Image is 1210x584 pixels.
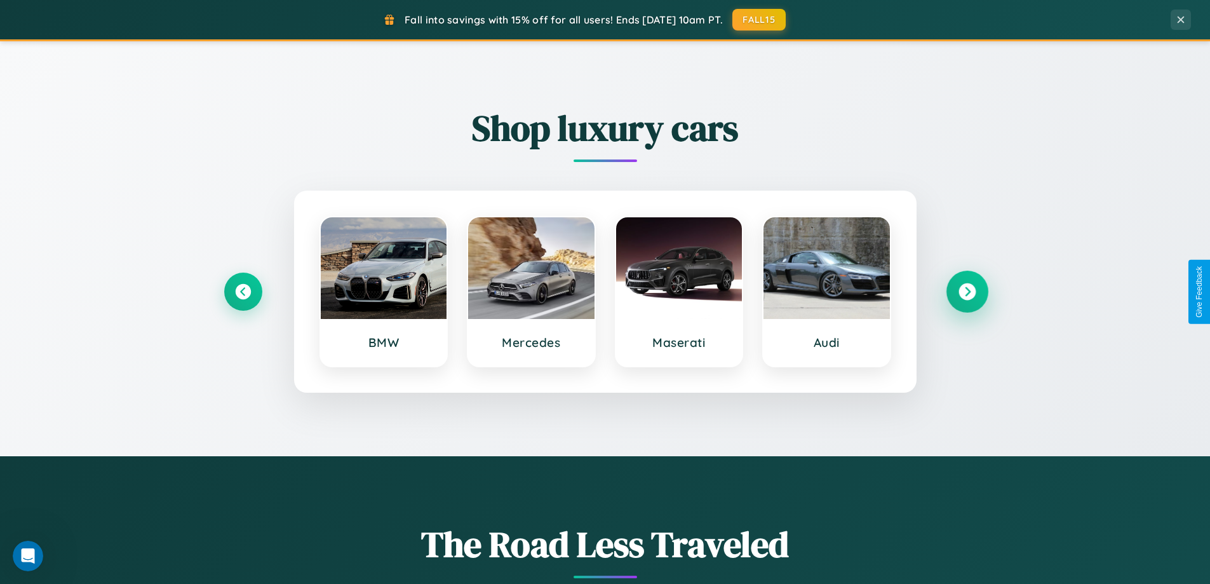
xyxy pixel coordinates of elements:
[333,335,434,350] h3: BMW
[481,335,582,350] h3: Mercedes
[224,104,986,153] h2: Shop luxury cars
[13,541,43,571] iframe: Intercom live chat
[224,520,986,569] h1: The Road Less Traveled
[776,335,877,350] h3: Audi
[629,335,730,350] h3: Maserati
[405,13,723,26] span: Fall into savings with 15% off for all users! Ends [DATE] 10am PT.
[732,9,786,31] button: FALL15
[1195,266,1204,318] div: Give Feedback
